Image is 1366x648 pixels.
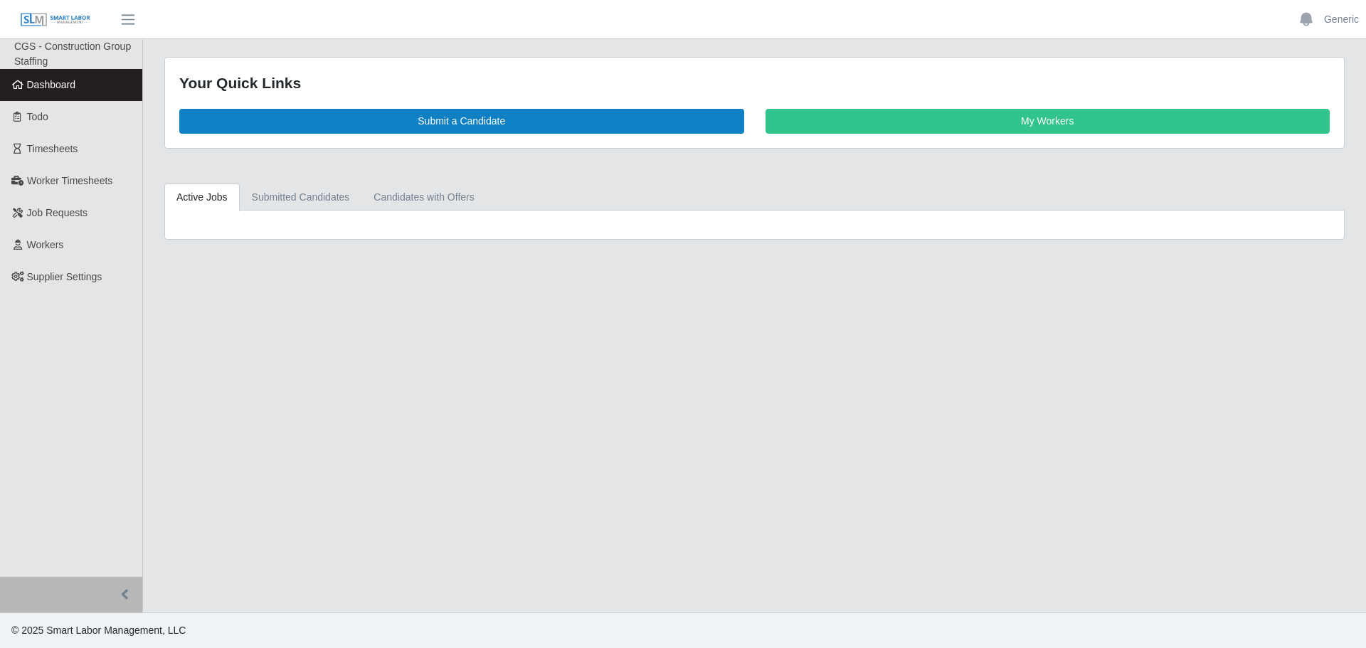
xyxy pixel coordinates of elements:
a: Generic [1324,12,1359,27]
img: SLM Logo [20,12,91,28]
div: Your Quick Links [179,72,1330,95]
a: Active Jobs [164,184,240,211]
span: Dashboard [27,79,76,90]
span: Job Requests [27,207,88,218]
span: CGS - Construction Group Staffing [14,41,131,67]
a: My Workers [766,109,1330,134]
a: Submit a Candidate [179,109,744,134]
span: Supplier Settings [27,271,102,282]
span: Worker Timesheets [27,175,112,186]
span: Workers [27,239,64,250]
span: Timesheets [27,143,78,154]
span: © 2025 Smart Labor Management, LLC [11,625,186,636]
a: Candidates with Offers [361,184,486,211]
span: Todo [27,111,48,122]
a: Submitted Candidates [240,184,362,211]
